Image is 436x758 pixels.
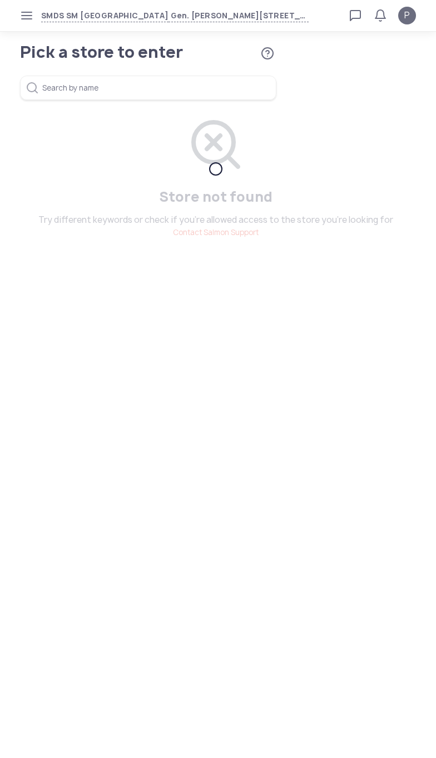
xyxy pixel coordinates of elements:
[398,7,416,24] button: P
[20,44,242,60] h1: Pick a store to enter
[169,9,309,22] span: Gen. [PERSON_NAME][STREET_ADDRESS]
[404,9,410,22] span: P
[41,9,309,22] button: SMDS SM [GEOGRAPHIC_DATA]Gen. [PERSON_NAME][STREET_ADDRESS]
[41,9,169,22] span: SMDS SM [GEOGRAPHIC_DATA]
